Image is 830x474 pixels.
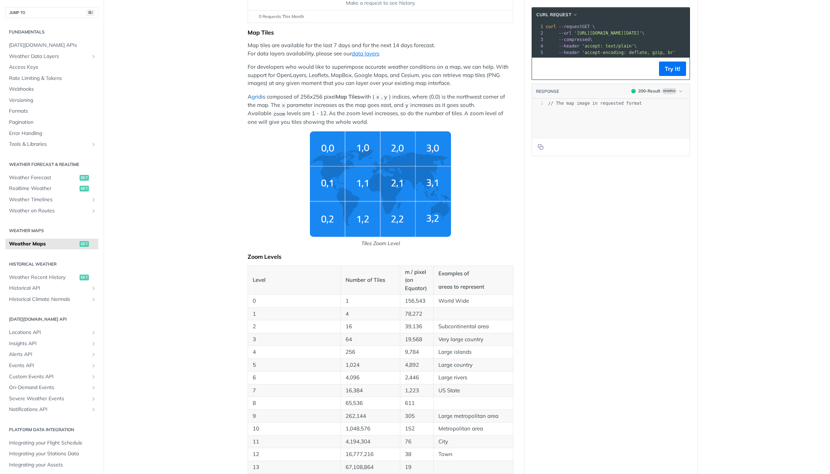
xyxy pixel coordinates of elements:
[659,62,686,76] button: Try It!
[9,42,96,49] span: [DATE][DOMAIN_NAME] APIs
[536,88,559,95] button: RESPONSE
[438,283,508,291] p: areas to represent
[9,97,96,104] span: Versioning
[5,438,98,448] a: Integrating your Flight Schedule
[536,63,546,74] button: Copy to clipboard
[5,360,98,371] a: Events APIShow subpages for Events API
[631,89,636,93] span: 200
[5,73,98,84] a: Rate Limiting & Tokens
[91,141,96,147] button: Show subpages for Tools & Libraries
[80,241,89,247] span: get
[248,253,513,260] div: Zoom Levels
[91,208,96,214] button: Show subpages for Weather on Routes
[91,352,96,357] button: Show subpages for Alerts API
[5,84,98,95] a: Webhooks
[346,310,395,318] p: 4
[5,128,98,139] a: Error Handling
[9,185,78,192] span: Realtime Weather
[253,450,336,459] p: 12
[5,294,98,305] a: Historical Climate NormalsShow subpages for Historical Climate Normals
[559,24,582,29] span: --request
[5,161,98,168] h2: Weather Forecast & realtime
[638,88,660,94] div: 200 - Result
[346,463,395,471] p: 67,108,864
[405,322,429,331] p: 39,136
[253,322,336,331] p: 2
[5,29,98,35] h2: Fundamentals
[91,285,96,291] button: Show subpages for Historical API
[628,87,686,95] button: 200200-ResultExample
[405,335,429,344] p: 19,568
[546,44,637,49] span: \
[91,407,96,412] button: Show subpages for Notifications API
[5,261,98,267] h2: Historical Weather
[405,450,429,459] p: 38
[253,438,336,446] p: 11
[532,36,544,43] div: 3
[91,374,96,380] button: Show subpages for Custom Events API
[91,330,96,335] button: Show subpages for Locations API
[9,329,89,336] span: Locations API
[438,348,508,356] p: Large islands
[273,111,285,117] span: zoom
[384,95,387,100] span: y
[5,272,98,283] a: Weather Recent Historyget
[91,363,96,369] button: Show subpages for Events API
[253,425,336,433] p: 10
[532,49,544,56] div: 5
[9,274,78,281] span: Weather Recent History
[5,117,98,128] a: Pagination
[80,186,89,191] span: get
[253,348,336,356] p: 4
[5,139,98,150] a: Tools & LibrariesShow subpages for Tools & Libraries
[253,310,336,318] p: 1
[346,374,395,382] p: 4,096
[9,351,89,358] span: Alerts API
[253,335,336,344] p: 3
[405,374,429,382] p: 2,446
[405,348,429,356] p: 9,784
[80,275,89,280] span: get
[9,64,96,71] span: Access Keys
[536,141,546,152] button: Copy to clipboard
[5,393,98,404] a: Severe Weather EventsShow subpages for Severe Weather Events
[534,11,581,18] button: cURL Request
[5,106,98,117] a: Formats
[405,425,429,433] p: 152
[253,387,336,395] p: 7
[248,63,513,87] p: For developers who would like to superimpose accurate weather conditions on a map, we can help. W...
[9,373,89,380] span: Custom Events API
[438,361,508,369] p: Large country
[253,399,336,407] p: 8
[253,463,336,471] p: 13
[5,183,98,194] a: Realtime Weatherget
[9,439,96,447] span: Integrating your Flight Schedule
[9,174,78,181] span: Weather Forecast
[9,75,96,82] span: Rate Limiting & Tokens
[346,425,395,433] p: 1,048,576
[5,426,98,433] h2: Platform DATA integration
[548,101,642,106] span: // The map image in requested format
[405,463,429,471] p: 19
[438,297,508,305] p: World Wide
[5,283,98,294] a: Historical APIShow subpages for Historical API
[9,461,96,469] span: Integrating your Assets
[532,43,544,49] div: 4
[352,50,379,57] a: data layers
[5,62,98,73] a: Access Keys
[532,100,543,107] div: 1
[5,316,98,322] h2: [DATE][DOMAIN_NAME] API
[9,196,89,203] span: Weather Timelines
[559,44,579,49] span: --header
[346,387,395,395] p: 16,384
[91,297,96,302] button: Show subpages for Historical Climate Normals
[438,322,508,331] p: Subcontinental area
[248,29,513,36] div: Map Tiles
[405,297,429,305] p: 156,543
[346,322,395,331] p: 16
[438,387,508,395] p: US State
[9,362,89,369] span: Events API
[80,175,89,181] span: get
[559,31,572,36] span: --url
[376,95,379,100] span: x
